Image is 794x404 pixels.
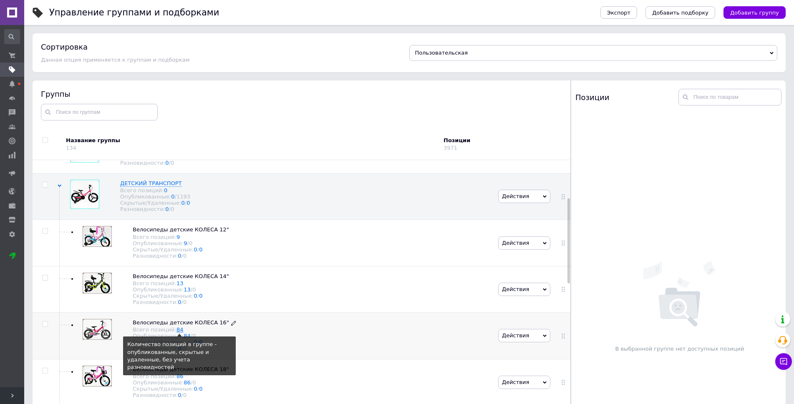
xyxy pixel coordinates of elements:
a: 0 [178,253,181,259]
a: 84 [176,326,184,333]
span: / [197,293,203,299]
span: Велосипеды детские КОЛЕСА 12" [133,226,229,233]
div: Группы [41,89,562,99]
a: Редактировать [231,319,236,326]
a: 0 [199,246,202,253]
span: Экспорт [607,10,630,16]
span: Действия [502,286,529,292]
a: 0 [199,293,202,299]
div: Скрытые/Удаленные: [133,246,229,253]
span: Добавить группу [730,10,779,16]
div: 0 [183,253,187,259]
div: 134 [66,145,76,151]
span: / [197,246,203,253]
div: 0 [171,160,174,166]
div: Всего позиций: [133,326,236,333]
span: / [175,193,190,200]
div: 0 [192,333,196,339]
span: Добавить подборку [652,10,708,16]
a: 13 [176,280,184,286]
div: 0 [183,392,187,398]
span: Данная опция применяется к группам и подборкам [41,57,189,63]
span: / [169,206,174,212]
div: 0 [189,240,192,246]
div: Разновидности: [120,206,190,212]
span: / [181,299,187,305]
a: 86 [184,379,191,386]
span: / [181,253,187,259]
a: 0 [194,293,197,299]
button: Добавить подборку [645,6,715,19]
div: Всего позиций: [133,373,229,379]
a: 0 [178,392,181,398]
a: 0 [178,299,181,305]
img: ДЕТСКИЙ ТРАНСПОРТ [70,180,99,209]
span: Действия [502,332,529,339]
a: 0 [187,200,190,206]
div: 1193 [176,193,190,200]
div: Опубликованные: [133,333,236,339]
div: Всего позиций: [133,234,229,240]
div: Позиции [575,89,678,105]
a: 86 [176,373,184,379]
span: Действия [502,193,529,199]
span: / [185,200,190,206]
h4: Сортировка [41,43,88,51]
div: Опубликованные: [120,193,190,200]
a: 13 [184,286,191,293]
span: Действия [502,240,529,246]
img: Велосипеды детские КОЛЕСА 14" [83,273,112,294]
div: Количество позиций в группе - опубликованные, скрытые и удаленные, без учета разновидностей [127,341,232,371]
div: Разновидности: [133,299,229,305]
input: Поиск по группам [41,104,158,120]
div: Опубликованные: [133,379,229,386]
img: Велосипеды детские КОЛЕСА 18" [83,366,112,386]
span: Велосипеды детские КОЛЕСА 16" [133,319,229,326]
span: / [181,392,187,398]
div: Скрытые/Удаленные: [120,200,190,206]
div: Опубликованные: [133,286,229,293]
button: Чат с покупателем [775,353,792,370]
div: 0 [183,299,187,305]
a: 0 [194,386,197,392]
a: 0 [165,206,169,212]
span: / [191,333,196,339]
div: Опубликованные: [133,240,229,246]
a: 0 [165,160,169,166]
span: / [191,379,196,386]
input: Поиск по товарам [678,89,781,105]
img: Велосипеды детские КОЛЕСА 16" [83,319,112,340]
a: 0 [181,200,185,206]
p: В выбранной группе нет доступных позиций [575,345,784,353]
span: / [197,386,203,392]
div: Всего позиций: [133,280,229,286]
span: / [169,160,174,166]
a: 0 [164,187,167,193]
a: 9 [176,234,180,240]
div: Скрытые/Удаленные: [133,293,229,299]
span: Действия [502,379,529,385]
span: Велосипеды детские КОЛЕСА 14" [133,273,229,279]
a: 0 [171,193,174,200]
div: Всего позиций: [120,187,190,193]
div: 3971 [444,145,457,151]
div: Разновидности: [133,253,229,259]
button: Добавить группу [723,6,786,19]
img: Велосипеды детские КОЛЕСА 12" [83,226,112,247]
div: Разновидности: [120,160,209,166]
div: 0 [192,379,196,386]
a: 84 [184,333,191,339]
a: 0 [199,386,202,392]
div: Название группы [66,137,437,144]
span: ДЕТСКИЙ ТРАНСПОРТ [120,180,182,186]
div: 0 [192,286,196,293]
h1: Управление группами и подборками [49,8,219,18]
span: / [187,240,193,246]
div: Скрытые/Удаленные: [133,386,229,392]
div: 0 [171,206,174,212]
span: Пользовательская [415,50,468,56]
span: / [191,286,196,293]
button: Экспорт [600,6,637,19]
div: Позиции [444,137,514,144]
a: 0 [194,246,197,253]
